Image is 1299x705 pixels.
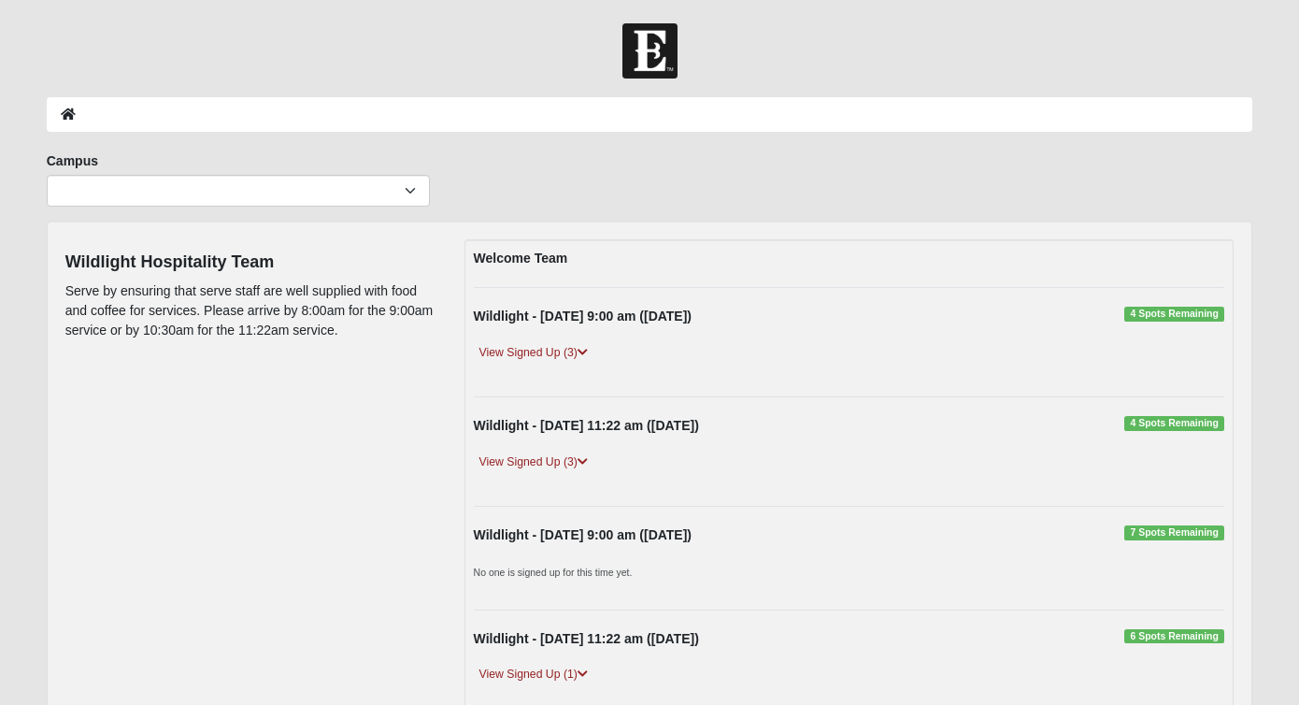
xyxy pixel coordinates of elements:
[1124,629,1224,644] span: 6 Spots Remaining
[474,418,699,433] strong: Wildlight - [DATE] 11:22 am ([DATE])
[474,251,568,266] strong: Welcome Team
[47,151,98,170] label: Campus
[474,567,633,578] small: No one is signed up for this time yet.
[474,453,593,472] a: View Signed Up (3)
[1124,307,1224,322] span: 4 Spots Remaining
[474,665,593,684] a: View Signed Up (1)
[65,281,436,340] p: Serve by ensuring that serve staff are well supplied with food and coffee for services. Please ar...
[474,527,692,542] strong: Wildlight - [DATE] 9:00 am ([DATE])
[1124,416,1224,431] span: 4 Spots Remaining
[474,343,593,363] a: View Signed Up (3)
[622,23,678,79] img: Church of Eleven22 Logo
[474,631,699,646] strong: Wildlight - [DATE] 11:22 am ([DATE])
[474,309,692,324] strong: Wildlight - [DATE] 9:00 am ([DATE])
[65,252,436,273] h4: Wildlight Hospitality Team
[1124,525,1224,540] span: 7 Spots Remaining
